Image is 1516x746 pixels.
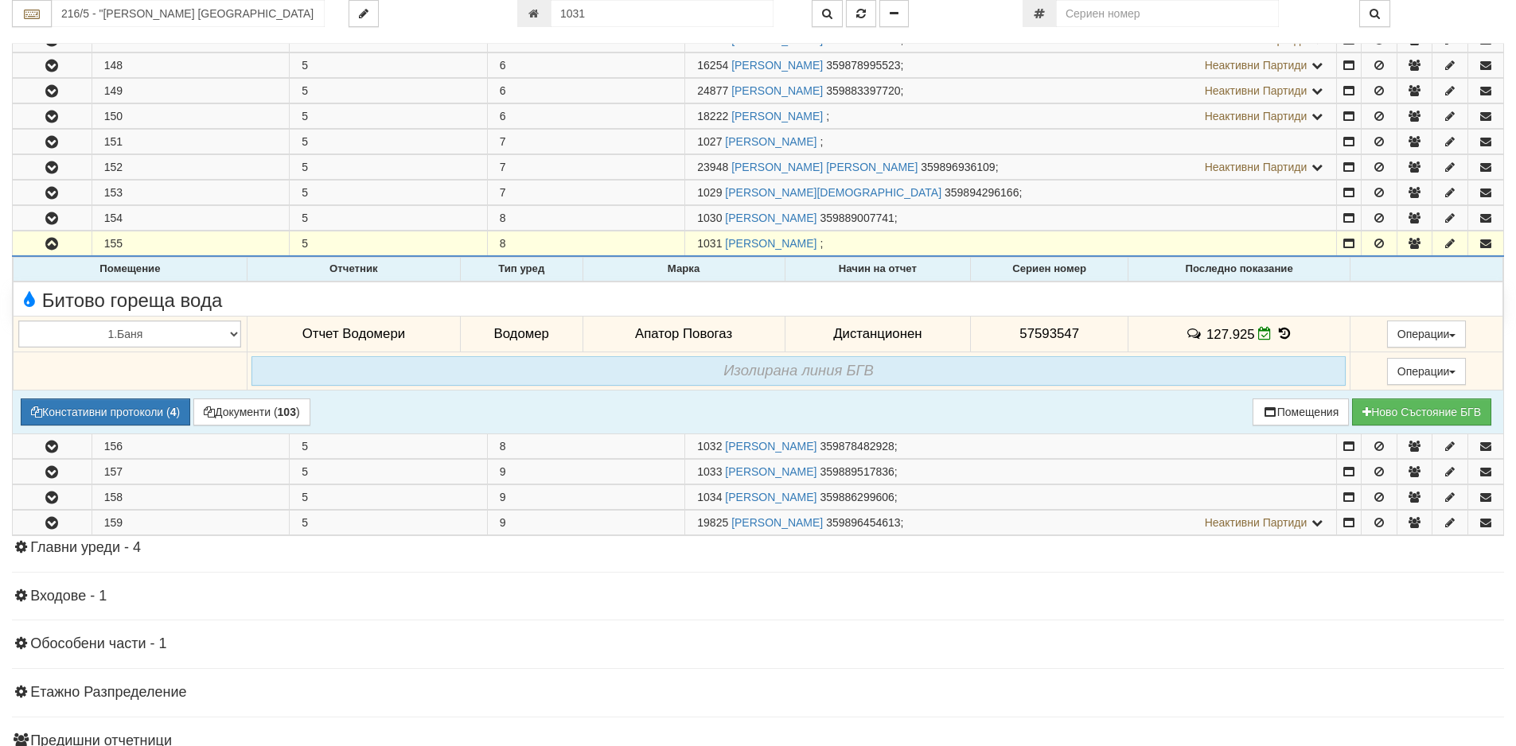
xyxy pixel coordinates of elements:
th: Сериен номер [971,258,1128,282]
span: 359896454613 [826,516,900,529]
a: [PERSON_NAME] [725,465,816,478]
th: Марка [583,258,785,282]
span: Партида № [697,491,722,503]
span: Партида № [697,465,722,478]
td: ; [685,181,1337,205]
td: ; [685,484,1337,509]
td: 156 [92,433,290,458]
a: [PERSON_NAME] [725,237,816,250]
td: 5 [290,459,488,484]
td: 150 [92,104,290,129]
h4: Обособени части - 1 [12,636,1504,652]
button: Помещения [1253,398,1350,425]
button: Операции [1387,321,1467,348]
td: ; [685,231,1337,257]
span: Партида № [697,440,722,453]
span: Неактивни Партиди [1205,84,1308,97]
span: Отчет Водомери [302,326,405,341]
td: 154 [92,206,290,231]
span: 8 [500,237,506,250]
td: 5 [290,130,488,154]
td: 149 [92,79,290,103]
span: История на показанията [1276,326,1293,341]
td: 5 [290,206,488,231]
td: 5 [290,53,488,78]
td: ; [685,155,1337,180]
span: 6 [500,84,506,97]
td: 5 [290,433,488,458]
b: 4 [170,406,177,418]
a: [PERSON_NAME] [725,135,816,148]
td: 159 [92,510,290,534]
span: 359886299606 [820,491,894,503]
a: [PERSON_NAME] [731,516,823,529]
span: 8 [500,212,506,224]
td: 151 [92,130,290,154]
button: Документи (103) [193,398,310,425]
span: 6 [500,110,506,122]
th: Помещение [14,258,247,282]
td: ; [685,206,1337,231]
span: Неактивни Партиди [1205,59,1308,72]
a: [PERSON_NAME] [731,110,823,122]
td: 5 [290,155,488,180]
td: ; [685,104,1337,129]
span: Партида № [697,237,722,250]
td: 158 [92,484,290,509]
a: [PERSON_NAME] [725,212,816,224]
a: [PERSON_NAME] [725,491,816,503]
span: 9 [500,491,506,503]
i: Редакция Отчет към 01/10/2025 [1258,327,1272,340]
th: Отчетник [247,258,460,282]
td: ; [685,130,1337,154]
span: 359896936109 [921,161,995,173]
button: Операции [1387,358,1467,385]
td: 157 [92,459,290,484]
span: 359889007741 [820,212,894,224]
span: Партида № [697,84,728,97]
td: ; [685,53,1337,78]
td: Апатор Повогаз [583,316,785,352]
span: 8 [500,440,506,453]
span: Неактивни Партиди [1205,161,1308,173]
span: Партида № [697,135,722,148]
a: [PERSON_NAME] [731,84,823,97]
span: Битово гореща вода [18,290,222,311]
button: Констативни протоколи (4) [21,398,190,425]
th: Начин на отчет [785,258,971,282]
td: 5 [290,104,488,129]
span: Партида № [697,516,728,529]
span: 9 [500,465,506,478]
span: 127.925 [1206,326,1255,341]
td: 153 [92,181,290,205]
span: Партида № [697,110,728,122]
td: Дистанционен [785,316,971,352]
span: 57593547 [1019,326,1079,341]
span: 7 [500,161,506,173]
span: 6 [500,59,506,72]
td: ; [685,510,1337,534]
span: История на забележките [1186,326,1206,341]
span: 9 [500,516,506,529]
td: ; [685,459,1337,484]
td: 5 [290,484,488,509]
span: 359883397720 [826,84,900,97]
td: 5 [290,79,488,103]
a: [PERSON_NAME] [725,440,816,453]
span: 359878995523 [826,59,900,72]
span: Партида № [697,212,722,224]
span: 359889517836 [820,465,894,478]
th: Тип уред [460,258,583,282]
span: Неактивни Партиди [1205,110,1308,122]
a: [PERSON_NAME] [731,59,823,72]
td: 5 [290,181,488,205]
h4: Етажно Разпределение [12,685,1504,701]
td: 155 [92,231,290,257]
span: 7 [500,135,506,148]
td: ; [685,79,1337,103]
h4: Входове - 1 [12,589,1504,604]
td: Водомер [460,316,583,352]
th: Последно показание [1128,258,1350,282]
td: 152 [92,155,290,180]
span: 7 [500,186,506,199]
